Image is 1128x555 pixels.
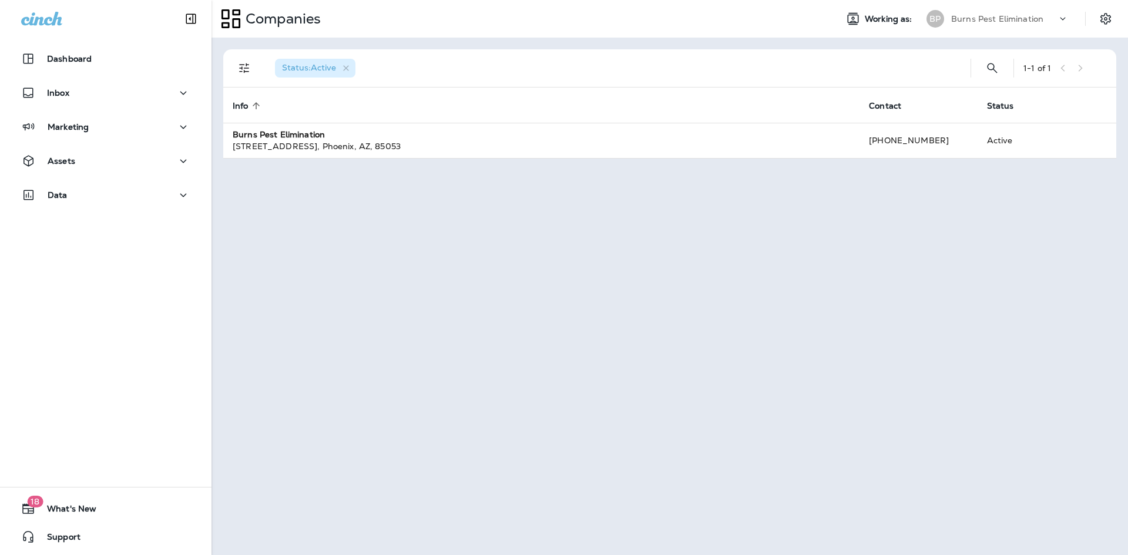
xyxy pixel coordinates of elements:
span: Info [233,101,249,111]
p: Dashboard [47,54,92,63]
div: [STREET_ADDRESS] , Phoenix , AZ , 85053 [233,140,850,152]
span: Working as: [865,14,915,24]
p: Assets [48,156,75,166]
p: Companies [241,10,321,28]
span: Status : Active [282,62,336,73]
button: Data [12,183,200,207]
div: 1 - 1 of 1 [1023,63,1051,73]
td: [PHONE_NUMBER] [860,123,977,158]
div: BP [926,10,944,28]
span: Support [35,532,80,546]
p: Marketing [48,122,89,132]
span: Status [987,100,1029,111]
button: Settings [1095,8,1116,29]
p: Data [48,190,68,200]
span: Contact [869,101,901,111]
button: Marketing [12,115,200,139]
button: Dashboard [12,47,200,70]
button: Support [12,525,200,549]
button: Search Companies [981,56,1004,80]
span: 18 [27,496,43,507]
span: Status [987,101,1014,111]
p: Inbox [47,88,69,97]
button: Filters [233,56,256,80]
span: What's New [35,504,96,518]
td: Active [978,123,1053,158]
button: Inbox [12,81,200,105]
span: Contact [869,100,916,111]
strong: Burns Pest Elimination [233,129,325,140]
button: Collapse Sidebar [174,7,207,31]
span: Info [233,100,264,111]
button: 18What's New [12,497,200,520]
div: Status:Active [275,59,355,78]
button: Assets [12,149,200,173]
p: Burns Pest Elimination [951,14,1043,23]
